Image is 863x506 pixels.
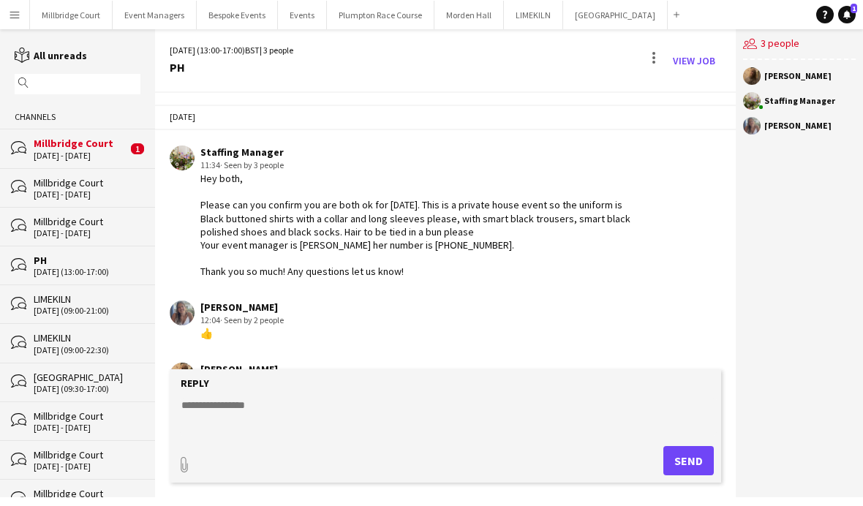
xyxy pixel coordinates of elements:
span: 1 [131,143,144,154]
button: [GEOGRAPHIC_DATA] [563,1,668,29]
div: [GEOGRAPHIC_DATA] [34,371,140,384]
div: [DATE] [155,105,735,129]
div: [DATE] (09:00-21:00) [34,306,140,316]
div: [DATE] (09:00-22:30) [34,345,140,355]
button: Millbridge Court [30,1,113,29]
span: BST [245,45,260,56]
button: Event Managers [113,1,197,29]
button: Morden Hall [434,1,504,29]
div: 11:34 [200,159,634,172]
button: Send [663,446,714,475]
div: Staffing Manager [200,146,634,159]
div: PH [170,61,293,74]
div: Millbridge Court [34,448,140,461]
button: Events [278,1,327,29]
div: [DATE] - [DATE] [34,189,140,200]
div: Hey both, Please can you confirm you are both ok for [DATE]. This is a private house event so the... [200,172,634,279]
a: View Job [667,49,721,72]
div: [DATE] - [DATE] [34,461,140,472]
div: 12:04 [200,314,284,327]
button: Bespoke Events [197,1,278,29]
a: All unreads [15,49,87,62]
span: 1 [851,4,857,13]
div: [DATE] - [DATE] [34,151,127,161]
div: PH [34,254,140,267]
div: [DATE] (13:00-17:00) | 3 people [170,44,293,57]
div: Millbridge Court [34,409,140,423]
div: LIMEKILN [34,292,140,306]
div: [PERSON_NAME] [764,121,832,130]
div: [DATE] (09:30-17:00) [34,384,140,394]
span: · Seen by 2 people [220,314,284,325]
div: Millbridge Court [34,487,140,500]
div: [PERSON_NAME] [200,363,284,376]
label: Reply [181,377,209,390]
button: LIMEKILN [504,1,563,29]
button: Plumpton Race Course [327,1,434,29]
div: Millbridge Court [34,176,140,189]
div: [DATE] - [DATE] [34,423,140,433]
div: Millbridge Court [34,215,140,228]
div: 👍 [200,327,284,340]
a: 1 [838,6,856,23]
div: [PERSON_NAME] [200,301,284,314]
span: · Seen by 3 people [220,159,284,170]
div: 3 people [743,29,856,60]
div: [DATE] - [DATE] [34,228,140,238]
div: Staffing Manager [764,97,835,105]
div: Millbridge Court [34,137,127,150]
div: [DATE] (13:00-17:00) [34,267,140,277]
div: LIMEKILN [34,331,140,344]
div: [PERSON_NAME] [764,72,832,80]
